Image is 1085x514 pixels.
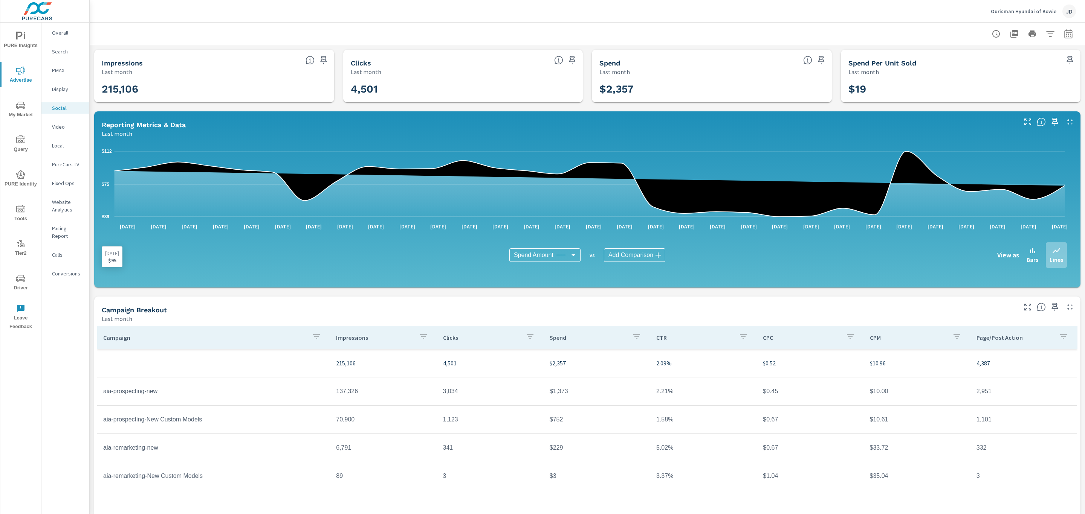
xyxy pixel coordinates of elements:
[487,223,513,230] p: [DATE]
[1049,116,1061,128] span: Save this to your personalized report
[41,65,89,76] div: PMAX
[674,223,700,230] p: [DATE]
[41,102,89,114] div: Social
[3,170,39,189] span: PURE Identity
[798,223,824,230] p: [DATE]
[1049,301,1061,313] span: Save this to your personalized report
[544,382,650,401] td: $1,373
[3,304,39,331] span: Leave Feedback
[102,129,132,138] p: Last month
[425,223,451,230] p: [DATE]
[514,251,553,259] span: Spend Amount
[1064,54,1076,66] span: Save this to your personalized report
[102,121,186,129] h5: Reporting Metrics & Data
[41,268,89,279] div: Conversions
[102,59,143,67] h5: Impressions
[351,59,371,67] h5: Clicks
[864,467,970,485] td: $35.04
[599,59,620,67] h5: Spend
[991,8,1056,15] p: Ourisman Hyundai of Bowie
[1027,255,1038,264] p: Bars
[848,59,916,67] h5: Spend Per Unit Sold
[891,223,917,230] p: [DATE]
[41,249,89,260] div: Calls
[330,438,437,457] td: 6,791
[52,225,83,240] p: Pacing Report
[757,467,863,485] td: $1.04
[3,66,39,85] span: Advertise
[1025,26,1040,41] button: Print Report
[997,251,1019,259] h6: View as
[443,334,520,341] p: Clicks
[3,205,39,223] span: Tools
[864,382,970,401] td: $10.00
[41,46,89,57] div: Search
[860,223,886,230] p: [DATE]
[52,67,83,74] p: PMAX
[52,85,83,93] p: Display
[1047,223,1073,230] p: [DATE]
[115,223,141,230] p: [DATE]
[102,149,112,154] text: $112
[815,54,827,66] span: Save this to your personalized report
[330,382,437,401] td: 137,326
[599,67,630,76] p: Last month
[318,54,330,66] span: Save this to your personalized report
[581,252,604,259] p: vs
[704,223,731,230] p: [DATE]
[599,83,824,96] h3: $2,357
[363,223,389,230] p: [DATE]
[52,179,83,187] p: Fixed Ops
[3,32,39,50] span: PURE Insights
[1050,255,1063,264] p: Lines
[52,29,83,36] p: Overall
[52,104,83,112] p: Social
[41,140,89,151] div: Local
[238,223,265,230] p: [DATE]
[1007,26,1022,41] button: "Export Report to PDF"
[581,223,607,230] p: [DATE]
[763,334,839,341] p: CPC
[509,248,581,262] div: Spend Amount
[953,223,980,230] p: [DATE]
[41,196,89,215] div: Website Analytics
[763,359,857,368] p: $0.52
[437,410,544,429] td: 1,123
[330,467,437,485] td: 89
[351,67,381,76] p: Last month
[102,67,132,76] p: Last month
[870,359,964,368] p: $10.96
[803,56,812,65] span: The amount of money spent on advertising during the period.
[41,159,89,170] div: PureCars TV
[443,359,538,368] p: 4,501
[566,54,578,66] span: Save this to your personalized report
[554,56,563,65] span: The number of times an ad was clicked by a consumer.
[970,382,1077,401] td: 2,951
[270,223,296,230] p: [DATE]
[656,334,733,341] p: CTR
[336,359,431,368] p: 215,106
[643,223,669,230] p: [DATE]
[829,223,855,230] p: [DATE]
[102,214,109,219] text: $39
[544,410,650,429] td: $752
[1022,301,1034,313] button: Make Fullscreen
[518,223,545,230] p: [DATE]
[549,223,576,230] p: [DATE]
[208,223,234,230] p: [DATE]
[41,178,89,189] div: Fixed Ops
[437,438,544,457] td: 341
[604,248,665,262] div: Add Comparison
[52,270,83,277] p: Conversions
[97,410,330,429] td: aia-prospecting-New Custom Models
[848,67,879,76] p: Last month
[3,274,39,292] span: Driver
[306,56,315,65] span: The number of times an ad was shown on your behalf.
[767,223,793,230] p: [DATE]
[970,438,1077,457] td: 332
[976,334,1053,341] p: Page/Post Action
[3,101,39,119] span: My Market
[650,438,757,457] td: 5.02%
[176,223,203,230] p: [DATE]
[52,161,83,168] p: PureCars TV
